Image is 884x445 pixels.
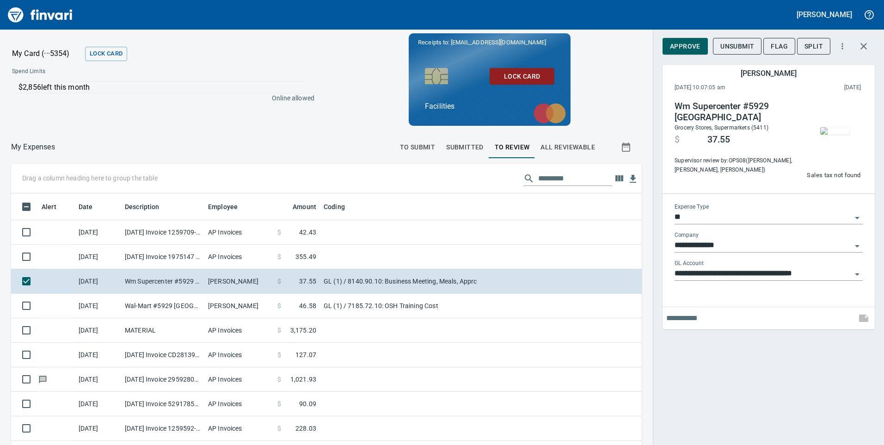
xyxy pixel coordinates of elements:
[320,269,551,294] td: GL (1) / 8140.90.10: Business Meeting, Meals, Apprc
[75,392,121,416] td: [DATE]
[540,142,595,153] span: All Reviewable
[707,134,730,145] span: 37.55
[771,41,788,52] span: Flag
[290,375,316,384] span: 1,021.93
[320,294,551,318] td: GL (1) / 7185.72.10: OSH Training Cost
[450,38,547,47] span: [EMAIL_ADDRESS][DOMAIN_NAME]
[851,211,864,224] button: Open
[277,301,281,310] span: $
[204,367,274,392] td: AP Invoices
[299,228,316,237] span: 42.43
[425,101,554,112] p: Facilities
[18,82,308,93] p: $2,856 left this month
[529,99,571,128] img: mastercard.svg
[675,134,680,145] span: $
[204,318,274,343] td: AP Invoices
[281,201,316,212] span: Amount
[125,201,172,212] span: Description
[208,201,250,212] span: Employee
[324,201,357,212] span: Coding
[121,294,204,318] td: Wal-Mart #5929 [GEOGRAPHIC_DATA]
[22,173,158,183] p: Drag a column heading here to group the table
[75,318,121,343] td: [DATE]
[400,142,436,153] span: To Submit
[5,93,314,103] p: Online allowed
[6,4,75,26] img: Finvari
[299,399,316,408] span: 90.09
[626,172,640,186] button: Download table
[490,68,554,85] button: Lock Card
[121,220,204,245] td: [DATE] Invoice 1259709-0 from OPNW - Office Products Nationwide (1-29901)
[418,38,561,47] p: Receipts to:
[79,201,105,212] span: Date
[42,201,68,212] span: Alert
[794,7,854,22] button: [PERSON_NAME]
[121,318,204,343] td: MATERIAL
[299,277,316,286] span: 37.55
[720,41,754,52] span: Unsubmit
[832,36,853,56] button: More
[497,71,547,82] span: Lock Card
[675,233,699,238] label: Company
[204,245,274,269] td: AP Invoices
[663,38,708,55] button: Approve
[612,136,642,158] button: Show transactions within a particular date range
[121,245,204,269] td: [DATE] Invoice 1975147 from [PERSON_NAME] Co (1-23227)
[204,392,274,416] td: AP Invoices
[675,83,785,93] span: [DATE] 10:07:05 am
[290,326,316,335] span: 3,175.20
[446,142,484,153] span: Submitted
[277,375,281,384] span: $
[299,301,316,310] span: 46.58
[121,269,204,294] td: Wm Supercenter #5929 [GEOGRAPHIC_DATA]
[75,416,121,441] td: [DATE]
[804,41,823,52] span: Split
[75,367,121,392] td: [DATE]
[675,156,800,175] span: Supervisor review by: OPS08 ([PERSON_NAME], [PERSON_NAME], [PERSON_NAME])
[853,307,875,329] span: This records your note into the expense. If you would like to send a message to an employee inste...
[295,350,316,359] span: 127.07
[38,376,48,382] span: Has messages
[675,261,704,266] label: GL Account
[121,392,204,416] td: [DATE] Invoice 5291785509 from Vestis (1-10070)
[12,48,81,59] p: My Card (···5354)
[675,101,800,123] h4: Wm Supercenter #5929 [GEOGRAPHIC_DATA]
[11,142,55,153] nav: breadcrumb
[670,41,700,52] span: Approve
[804,168,863,183] button: Sales tax not found
[75,269,121,294] td: [DATE]
[204,269,274,294] td: [PERSON_NAME]
[295,252,316,261] span: 355.49
[121,367,204,392] td: [DATE] Invoice 29592802 from [PERSON_NAME] Hvac Services Inc (1-10453)
[277,277,281,286] span: $
[797,10,852,19] h5: [PERSON_NAME]
[85,47,127,61] button: Lock Card
[277,228,281,237] span: $
[42,201,56,212] span: Alert
[204,416,274,441] td: AP Invoices
[785,83,861,93] span: This charge was settled by the merchant and appears on the 2025/10/11 statement.
[853,35,875,57] button: Close transaction
[495,142,530,153] span: To Review
[295,424,316,433] span: 228.03
[125,201,160,212] span: Description
[75,220,121,245] td: [DATE]
[612,172,626,185] button: Choose columns to display
[121,416,204,441] td: [DATE] Invoice 1259592-0 from OPNW - Office Products Nationwide (1-29901)
[820,127,850,135] img: receipts%2Ftapani%2F2025-10-09%2FEzIYnAjub3MXkX4hO6W8438D2Ji1__z2dEJb1EfxGbUQ2a4pRx_thumb.jpg
[204,294,274,318] td: [PERSON_NAME]
[208,201,238,212] span: Employee
[277,350,281,359] span: $
[121,343,204,367] td: [DATE] Invoice CD2813923 from Culligan (1-38131)
[277,326,281,335] span: $
[12,67,179,76] span: Spend Limits
[713,38,761,55] button: Unsubmit
[851,268,864,281] button: Open
[675,204,709,210] label: Expense Type
[741,68,796,78] h5: [PERSON_NAME]
[277,399,281,408] span: $
[797,38,830,55] button: Split
[675,124,768,131] span: Grocery Stores, Supermarkets (5411)
[324,201,345,212] span: Coding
